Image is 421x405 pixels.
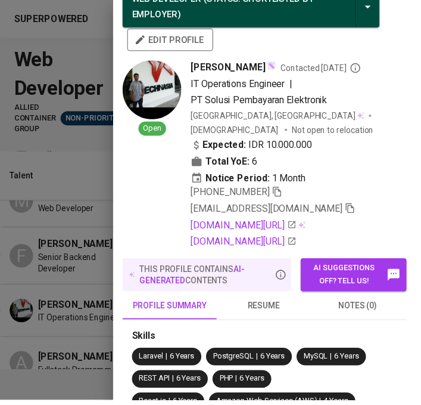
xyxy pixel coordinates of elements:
[205,140,249,154] b: Expected:
[131,302,212,317] span: profile summary
[208,173,273,187] b: Notice Period:
[193,61,269,75] span: [PERSON_NAME]
[174,378,176,389] span: |
[226,302,307,317] span: resume
[193,188,273,200] span: [PHONE_NUMBER]
[263,355,288,364] span: 6 Years
[171,355,197,364] span: 6 Years
[259,355,261,366] span: |
[193,173,309,187] div: 1 Month
[270,61,279,71] img: magic_wand.svg
[354,63,366,75] svg: By Batam recruiter
[307,355,332,364] span: MySQL
[193,140,316,154] div: IDR 10.000.000
[193,95,331,107] span: PT Solusi Pembayaran Elektronik
[124,61,183,120] img: c12e3d5d6eb7a5acd25fd936273f0157.jpeg
[178,378,203,387] span: 6 Years
[334,355,336,366] span: |
[193,221,300,235] a: [DOMAIN_NAME][URL]
[141,378,171,387] span: REST API
[310,264,406,292] span: AI suggestions off? Tell us!
[138,32,206,48] span: edit profile
[338,355,363,364] span: 6 Years
[238,378,240,389] span: |
[193,237,300,252] a: [DOMAIN_NAME][URL]
[295,125,378,137] p: Not open to relocation
[193,111,369,123] div: [GEOGRAPHIC_DATA], [GEOGRAPHIC_DATA]
[167,355,169,366] span: |
[304,261,411,295] button: AI suggestions off? Tell us!
[208,156,252,171] b: Total YoE:
[284,63,366,75] span: Contacted [DATE]
[141,355,165,364] span: Laravel
[140,124,168,135] span: Open
[242,378,267,387] span: 6 Years
[322,302,403,317] span: notes (0)
[129,34,216,44] a: edit profile
[293,78,296,92] span: |
[193,205,347,217] span: [EMAIL_ADDRESS][DOMAIN_NAME]
[193,79,288,90] span: IT Operations Engineer
[141,267,248,289] span: AI-generated
[133,333,402,347] div: Skills
[129,29,216,51] button: edit profile
[216,355,257,364] span: PostgreSQL
[222,378,236,387] span: PHP
[141,266,276,290] p: this profile contains contents
[193,125,283,137] span: [DEMOGRAPHIC_DATA]
[255,156,260,171] span: 6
